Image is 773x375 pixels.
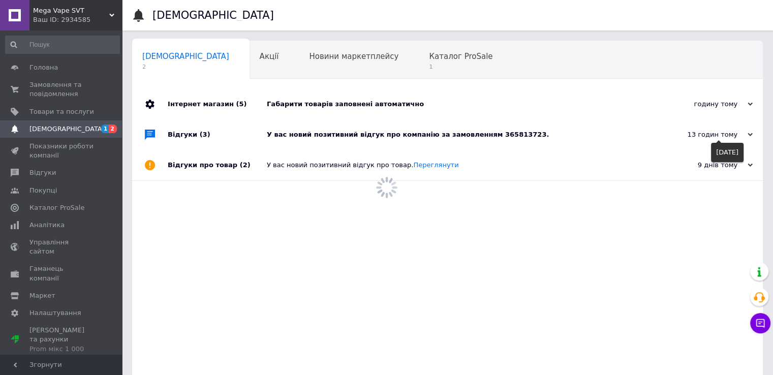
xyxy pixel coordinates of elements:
div: годину тому [651,100,753,109]
div: 13 годин тому [651,130,753,139]
span: [DEMOGRAPHIC_DATA] [29,124,105,134]
div: Інтернет магазин [168,89,267,119]
div: 9 днів тому [651,161,753,170]
span: Управління сайтом [29,238,94,256]
button: Чат з покупцем [750,313,770,333]
span: 2 [109,124,117,133]
span: Mega Vape SVT [33,6,109,15]
input: Пошук [5,36,120,54]
span: (2) [240,161,251,169]
span: 1 [429,63,492,71]
div: Відгуки [168,119,267,150]
h1: [DEMOGRAPHIC_DATA] [152,9,274,21]
span: Каталог ProSale [29,203,84,212]
div: У вас новий позитивний відгук про компанію за замовленням 365813723. [267,130,651,139]
span: Головна [29,63,58,72]
span: (5) [236,100,246,108]
span: Каталог ProSale [429,52,492,61]
a: Переглянути [413,161,458,169]
span: [PERSON_NAME] та рахунки [29,326,94,354]
span: Акції [260,52,279,61]
span: Покупці [29,186,57,195]
span: Товари та послуги [29,107,94,116]
span: Аналітика [29,221,65,230]
div: Відгуки про товар [168,150,267,180]
div: У вас новий позитивний відгук про товар. [267,161,651,170]
span: Відгуки [29,168,56,177]
span: Замовлення та повідомлення [29,80,94,99]
div: Ваш ID: 2934585 [33,15,122,24]
span: Показники роботи компанії [29,142,94,160]
span: 2 [142,63,229,71]
span: 1 [101,124,109,133]
span: (3) [200,131,210,138]
span: Новини маркетплейсу [309,52,398,61]
div: Габарити товарів заповнені автоматично [267,100,651,109]
span: [DEMOGRAPHIC_DATA] [142,52,229,61]
span: Маркет [29,291,55,300]
div: [DATE] [711,143,744,162]
div: Prom мікс 1 000 [29,345,94,354]
span: Гаманець компанії [29,264,94,283]
span: Налаштування [29,308,81,318]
